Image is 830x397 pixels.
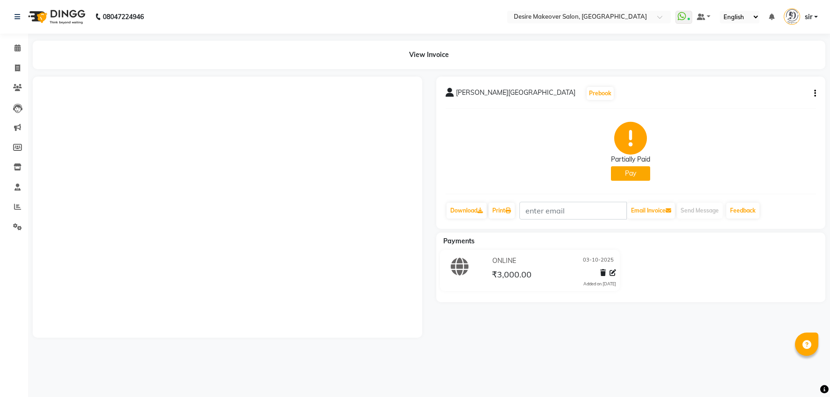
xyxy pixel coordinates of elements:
[519,202,627,220] input: enter email
[447,203,487,219] a: Download
[677,203,723,219] button: Send Message
[583,281,616,287] div: Added on [DATE]
[805,12,812,22] span: sir
[587,87,614,100] button: Prebook
[784,8,800,25] img: sir
[791,360,821,388] iframe: chat widget
[627,203,675,219] button: Email Invoice
[726,203,759,219] a: Feedback
[492,269,532,282] span: ₹3,000.00
[583,256,614,266] span: 03-10-2025
[492,256,516,266] span: ONLINE
[611,166,650,181] button: Pay
[103,4,144,30] b: 08047224946
[443,237,475,245] span: Payments
[456,88,575,101] span: [PERSON_NAME][GEOGRAPHIC_DATA]
[611,155,650,164] div: Partially Paid
[24,4,88,30] img: logo
[33,41,825,69] div: View Invoice
[489,203,515,219] a: Print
